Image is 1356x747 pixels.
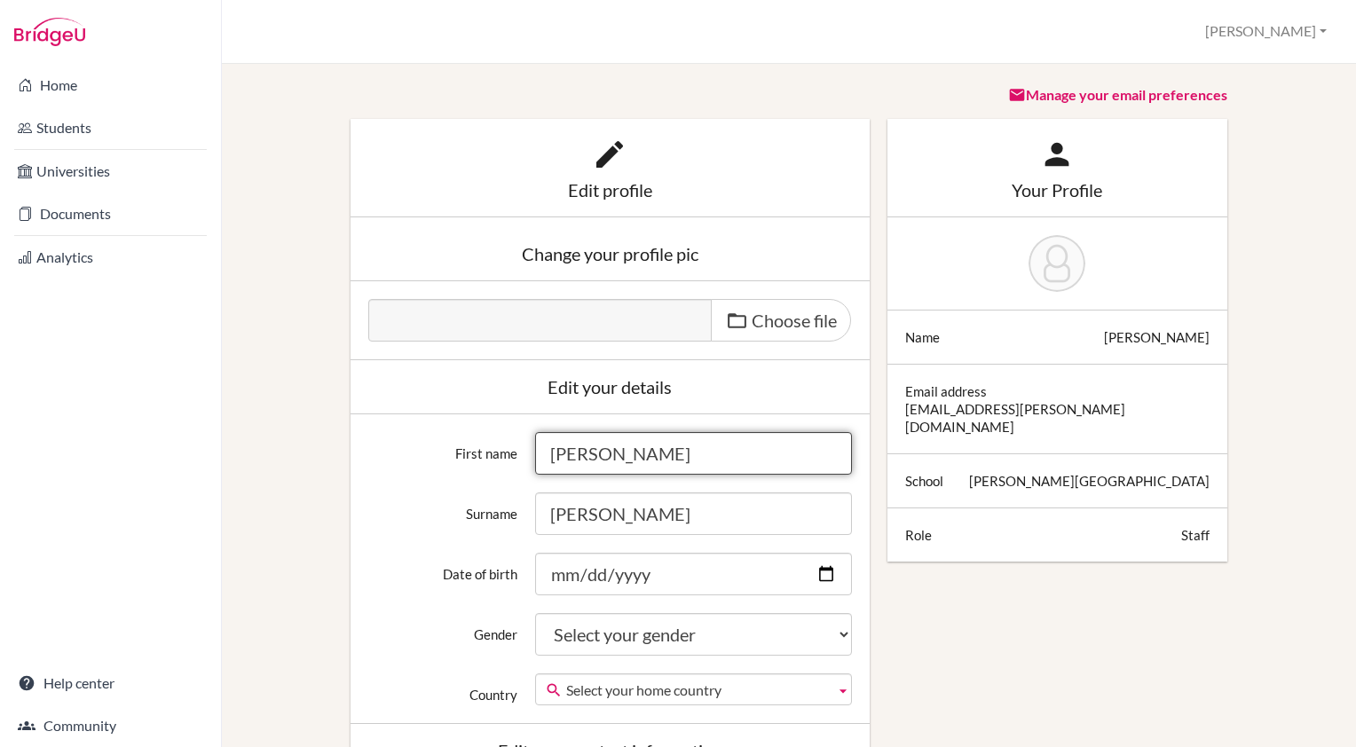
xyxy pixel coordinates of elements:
label: First name [359,432,526,462]
a: Help center [4,665,217,701]
div: Name [905,328,940,346]
div: [PERSON_NAME][GEOGRAPHIC_DATA] [969,472,1210,490]
div: [EMAIL_ADDRESS][PERSON_NAME][DOMAIN_NAME] [905,400,1210,436]
a: Home [4,67,217,103]
span: Select your home country [566,674,828,706]
div: Edit profile [368,181,852,199]
div: Edit your details [368,378,852,396]
a: Students [4,110,217,145]
label: Date of birth [359,553,526,583]
div: Email address [905,382,987,400]
label: Gender [359,613,526,643]
span: Choose file [752,310,837,331]
div: Change your profile pic [368,245,852,263]
a: Universities [4,153,217,189]
div: Staff [1181,526,1210,544]
div: Your Profile [905,181,1210,199]
div: [PERSON_NAME] [1104,328,1210,346]
div: School [905,472,943,490]
a: Documents [4,196,217,232]
img: Ali Flores [1029,235,1085,292]
a: Analytics [4,240,217,275]
a: Manage your email preferences [1008,86,1227,103]
div: Role [905,526,932,544]
button: [PERSON_NAME] [1197,15,1335,48]
a: Community [4,708,217,743]
img: Bridge-U [14,18,85,46]
label: Surname [359,492,526,523]
label: Country [359,673,526,704]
